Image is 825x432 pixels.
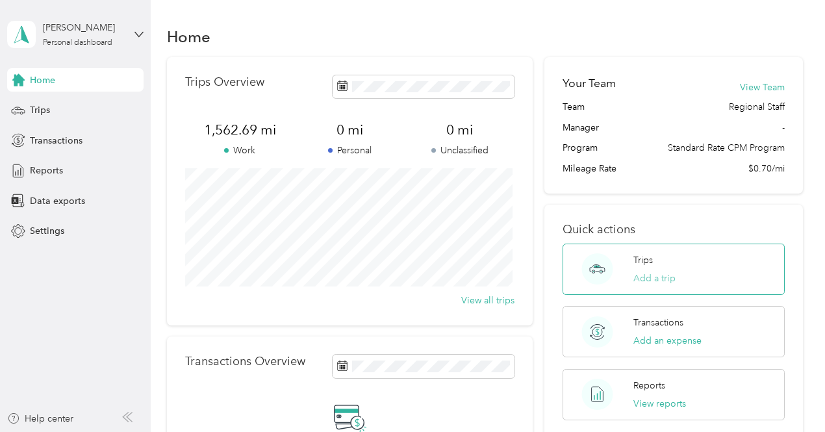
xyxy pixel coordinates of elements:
span: 0 mi [295,121,405,139]
span: Settings [30,224,64,238]
button: View reports [633,397,686,411]
span: Home [30,73,55,87]
span: 1,562.69 mi [185,121,295,139]
button: Help center [7,412,73,426]
div: Personal dashboard [43,39,112,47]
span: Regional Staff [729,100,785,114]
span: $0.70/mi [748,162,785,175]
button: Add a trip [633,272,676,285]
span: Mileage Rate [563,162,616,175]
button: View all trips [461,294,514,307]
span: Trips [30,103,50,117]
span: Manager [563,121,599,134]
span: Program [563,141,598,155]
div: [PERSON_NAME] [43,21,124,34]
button: View Team [740,81,785,94]
p: Transactions Overview [185,355,305,368]
p: Quick actions [563,223,785,236]
span: Data exports [30,194,85,208]
iframe: Everlance-gr Chat Button Frame [752,359,825,432]
p: Work [185,144,295,157]
h1: Home [167,30,210,44]
p: Trips [633,253,653,267]
span: Transactions [30,134,82,147]
p: Trips Overview [185,75,264,89]
p: Personal [295,144,405,157]
span: 0 mi [405,121,514,139]
span: Standard Rate CPM Program [668,141,785,155]
h2: Your Team [563,75,616,92]
p: Transactions [633,316,683,329]
button: Add an expense [633,334,702,348]
span: Team [563,100,585,114]
p: Reports [633,379,665,392]
span: Reports [30,164,63,177]
span: - [782,121,785,134]
p: Unclassified [405,144,514,157]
